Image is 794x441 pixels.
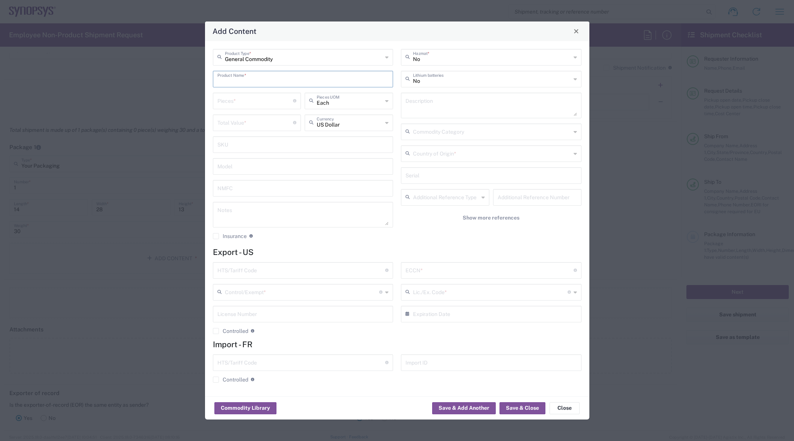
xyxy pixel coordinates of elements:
[432,402,496,414] button: Save & Add Another
[213,328,248,334] label: Controlled
[499,402,545,414] button: Save & Close
[463,214,519,221] span: Show more references
[571,26,581,37] button: Close
[213,233,247,239] label: Insurance
[213,340,581,349] h4: Import - FR
[214,402,276,414] button: Commodity Library
[550,402,580,414] button: Close
[213,377,248,383] label: Controlled
[213,26,257,37] h4: Add Content
[213,247,581,257] h4: Export - US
